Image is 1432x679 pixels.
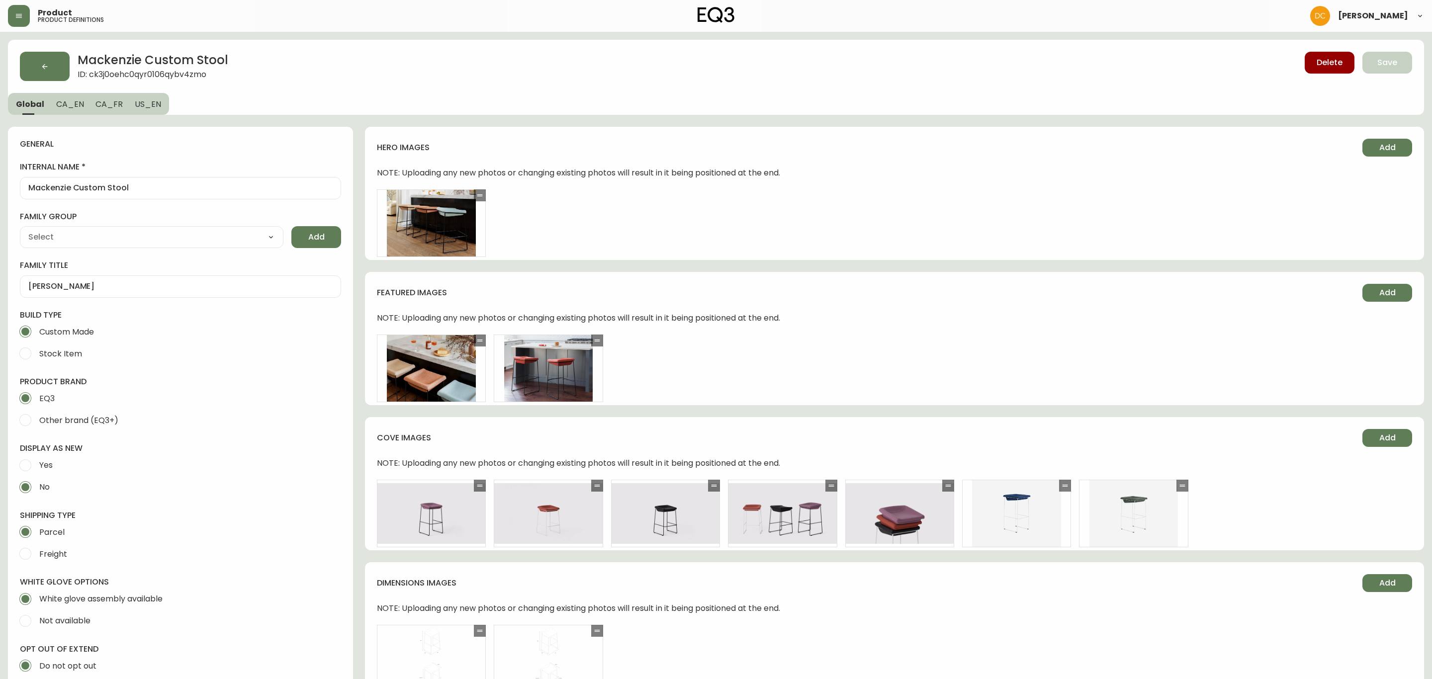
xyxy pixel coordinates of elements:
[20,139,333,150] h4: general
[20,376,341,387] h4: product brand
[20,510,341,521] h4: shipping type
[38,9,72,17] span: Product
[39,661,96,671] span: Do not opt out
[1305,52,1354,74] button: Delete
[1379,578,1396,589] span: Add
[1362,284,1412,302] button: Add
[308,232,325,243] span: Add
[39,549,67,559] span: Freight
[377,578,1354,589] h4: dimensions images
[78,52,228,70] h2: Mackenzie Custom Stool
[1362,574,1412,592] button: Add
[377,459,780,468] span: NOTE: Uploading any new photos or changing existing photos will result in it being positioned at ...
[377,314,780,323] span: NOTE: Uploading any new photos or changing existing photos will result in it being positioned at ...
[1379,432,1396,443] span: Add
[39,482,50,492] span: No
[39,327,94,337] span: Custom Made
[135,99,161,109] span: US_EN
[377,287,1354,298] h4: featured images
[38,17,104,23] h5: product definitions
[1310,6,1330,26] img: 7eb451d6983258353faa3212700b340b
[20,644,341,655] h4: opt out of extend
[39,415,118,425] span: Other brand (EQ3+)
[377,169,780,177] span: NOTE: Uploading any new photos or changing existing photos will result in it being positioned at ...
[20,443,341,454] h4: display as new
[20,310,341,321] h4: build type
[291,226,341,248] button: Add
[377,142,1354,153] h4: hero images
[78,70,228,81] span: ID: ck3j0oehc0qyr0106qybv4zmo
[377,432,1354,443] h4: cove images
[20,162,341,172] label: internal name
[56,99,84,109] span: CA_EN
[39,460,53,470] span: Yes
[39,527,65,537] span: Parcel
[20,260,341,271] label: family title
[39,393,55,404] span: EQ3
[16,99,44,109] span: Global
[1362,139,1412,157] button: Add
[1379,287,1396,298] span: Add
[698,7,734,23] img: logo
[39,615,90,626] span: Not available
[377,604,780,613] span: NOTE: Uploading any new photos or changing existing photos will result in it being positioned at ...
[95,99,123,109] span: CA_FR
[1317,57,1342,68] span: Delete
[1362,429,1412,447] button: Add
[39,594,163,604] span: White glove assembly available
[20,577,341,588] h4: white glove options
[20,211,283,222] label: family group
[1379,142,1396,153] span: Add
[39,348,82,359] span: Stock Item
[1338,12,1408,20] span: [PERSON_NAME]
